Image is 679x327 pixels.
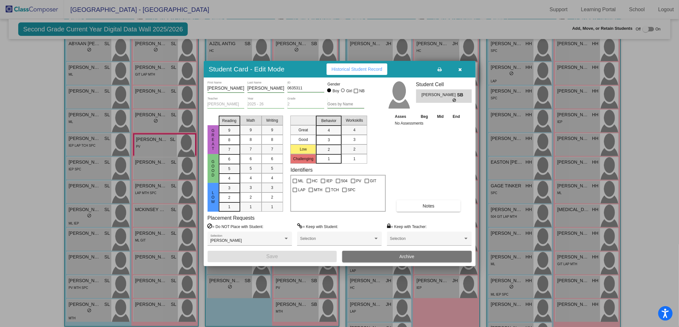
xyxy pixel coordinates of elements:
span: 5 [228,166,231,172]
span: Great [210,128,216,151]
span: 3 [271,185,273,191]
span: 4 [328,127,330,133]
div: Boy [332,88,339,94]
span: Notes [423,203,435,208]
span: GIT [370,177,376,185]
label: Placement Requests [208,215,255,221]
h3: Student Card - Edit Mode [209,65,285,73]
span: MTH [314,186,322,194]
span: 2 [250,194,252,200]
span: 1 [353,156,356,162]
span: TCH [331,186,339,194]
span: 8 [271,137,273,143]
span: 8 [250,137,252,143]
span: 504 [341,177,348,185]
span: 3 [250,185,252,191]
span: 1 [271,204,273,210]
td: No Assessments [393,120,465,127]
span: 2 [353,146,356,152]
span: Save [266,254,278,259]
span: 9 [250,127,252,133]
span: 6 [271,156,273,162]
span: 1 [250,204,252,210]
span: Low [210,191,216,204]
span: 7 [228,147,231,152]
span: 2 [271,194,273,200]
span: SPC [348,186,356,194]
button: Save [208,251,337,262]
th: Mid [433,113,448,120]
th: Beg [416,113,433,120]
th: End [448,113,465,120]
span: 3 [328,137,330,143]
h3: Student Cell [416,81,472,87]
span: NB [359,87,365,95]
div: Girl [346,88,352,94]
span: LAP [298,186,305,194]
span: HC [312,177,318,185]
span: IEP [326,177,332,185]
span: Reading [222,118,237,124]
mat-label: Gender [328,81,364,87]
input: goes by name [328,102,364,107]
span: 2 [228,195,231,200]
span: 4 [271,175,273,181]
span: 7 [271,146,273,152]
span: 4 [353,127,356,133]
label: = Do NOT Place with Student: [208,223,264,230]
span: PV [356,177,361,185]
span: Historical Student Record [332,67,383,72]
span: 5 [250,166,252,171]
input: year [248,102,284,107]
span: Archive [399,254,415,259]
span: ML [298,177,304,185]
label: = Keep with Student: [297,223,338,230]
span: 9 [228,127,231,133]
span: 9 [271,127,273,133]
label: = Keep with Teacher: [387,223,427,230]
span: 4 [250,175,252,181]
span: 3 [353,137,356,143]
span: 1 [328,156,330,162]
span: Math [247,118,255,123]
span: Behavior [321,118,336,124]
span: [PERSON_NAME] [210,238,242,243]
span: 4 [228,176,231,181]
span: 3 [228,185,231,191]
span: Workskills [346,118,363,123]
span: Writing [266,118,278,123]
th: Asses [393,113,416,120]
span: 7 [250,146,252,152]
span: 6 [250,156,252,162]
span: [PERSON_NAME] [422,92,457,98]
span: 1 [228,204,231,210]
button: Historical Student Record [327,63,388,75]
span: Good [210,159,216,177]
span: 5 [271,166,273,171]
input: teacher [208,102,244,107]
label: Identifiers [290,167,312,173]
button: Notes [397,200,461,212]
span: 8 [228,137,231,143]
span: SB [457,92,466,98]
input: Enter ID [288,86,324,91]
span: 6 [228,156,231,162]
button: Archive [342,251,472,262]
input: grade [288,102,324,107]
span: 2 [328,147,330,152]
